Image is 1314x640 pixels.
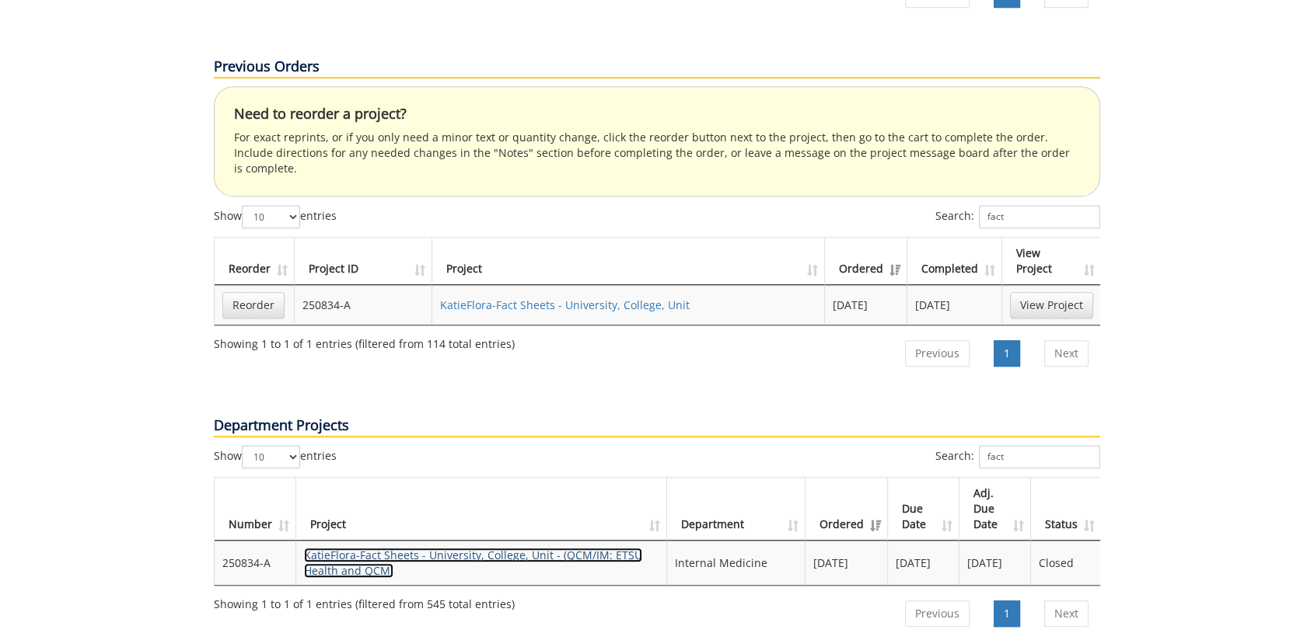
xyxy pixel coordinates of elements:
[295,238,432,285] th: Project ID: activate to sort column ascending
[215,478,296,541] th: Number: activate to sort column ascending
[295,285,432,325] td: 250834-A
[1002,238,1101,285] th: View Project: activate to sort column ascending
[1031,478,1101,541] th: Status: activate to sort column ascending
[440,297,690,312] a: KatieFlora-Fact Sheets - University, College, Unit
[979,445,1100,468] input: Search:
[215,238,295,285] th: Reorder: activate to sort column ascending
[667,541,806,585] td: Internal Medicine
[994,340,1020,367] a: 1
[905,340,970,367] a: Previous
[214,590,515,612] div: Showing 1 to 1 of 1 entries (filtered from 545 total entries)
[907,285,1002,325] td: [DATE]
[214,445,337,468] label: Show entries
[979,205,1100,228] input: Search:
[214,416,1100,437] p: Department Projects
[888,478,959,541] th: Due Date: activate to sort column ascending
[888,541,959,585] td: [DATE]
[222,292,285,318] a: Reorder
[234,106,1080,122] h4: Need to reorder a project?
[935,445,1100,468] label: Search:
[234,130,1080,176] p: For exact reprints, or if you only need a minor text or quantity change, click the reorder button...
[825,285,907,325] td: [DATE]
[1010,292,1093,318] a: View Project
[296,478,667,541] th: Project: activate to sort column ascending
[806,478,888,541] th: Ordered: activate to sort column ascending
[1044,600,1089,627] a: Next
[907,238,1002,285] th: Completed: activate to sort column ascending
[432,238,825,285] th: Project: activate to sort column ascending
[242,445,300,468] select: Showentries
[667,478,806,541] th: Department: activate to sort column ascending
[935,205,1100,228] label: Search:
[959,541,1031,585] td: [DATE]
[994,600,1020,627] a: 1
[1031,541,1101,585] td: Closed
[806,541,888,585] td: [DATE]
[214,57,1100,78] p: Previous Orders
[215,541,296,585] td: 250834-A
[1044,340,1089,367] a: Next
[214,205,337,228] label: Show entries
[959,478,1031,541] th: Adj. Due Date: activate to sort column ascending
[242,205,300,228] select: Showentries
[905,600,970,627] a: Previous
[825,238,907,285] th: Ordered: activate to sort column ascending
[304,548,642,578] a: KatieFlora-Fact Sheets - University, College, Unit - (QCM/IM: ETSU Health and QCM)
[214,330,515,352] div: Showing 1 to 1 of 1 entries (filtered from 114 total entries)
